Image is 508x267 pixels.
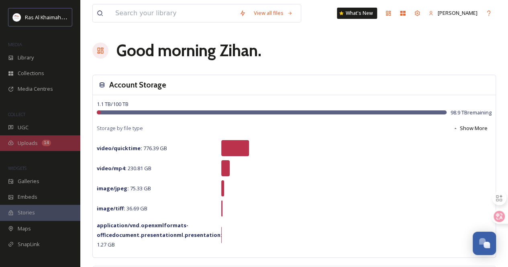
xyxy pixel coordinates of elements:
span: Ras Al Khaimah Tourism Development Authority [25,13,139,21]
a: What's New [337,8,377,19]
span: 75.33 GB [97,185,151,192]
span: 230.81 GB [97,165,151,172]
span: UGC [18,124,29,131]
span: Embeds [18,193,37,201]
span: Library [18,54,34,61]
span: Maps [18,225,31,232]
strong: video/mp4 : [97,165,126,172]
strong: video/quicktime : [97,145,142,152]
span: Storage by file type [97,124,143,132]
span: Uploads [18,139,38,147]
div: 14 [42,140,51,146]
span: 36.69 GB [97,205,147,212]
strong: image/tiff : [97,205,125,212]
span: 1.27 GB [97,222,222,248]
strong: application/vnd.openxmlformats-officedocument.presentationml.presentation : [97,222,222,238]
span: 776.39 GB [97,145,167,152]
span: COLLECT [8,111,25,117]
a: View all files [250,5,297,21]
h1: Good morning Zihan . [116,39,261,63]
button: Show More [449,120,492,136]
span: Galleries [18,177,39,185]
img: Logo_RAKTDA_RGB-01.png [13,13,21,21]
span: WIDGETS [8,165,27,171]
span: MEDIA [8,41,22,47]
span: Stories [18,209,35,216]
input: Search your library [111,4,235,22]
strong: image/jpeg : [97,185,129,192]
a: [PERSON_NAME] [424,5,481,21]
span: Media Centres [18,85,53,93]
h3: Account Storage [109,79,166,91]
span: 1.1 TB / 100 TB [97,100,129,108]
span: 98.9 TB remaining [451,109,492,116]
span: Collections [18,69,44,77]
span: [PERSON_NAME] [438,9,477,16]
button: Open Chat [473,232,496,255]
span: SnapLink [18,241,40,248]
